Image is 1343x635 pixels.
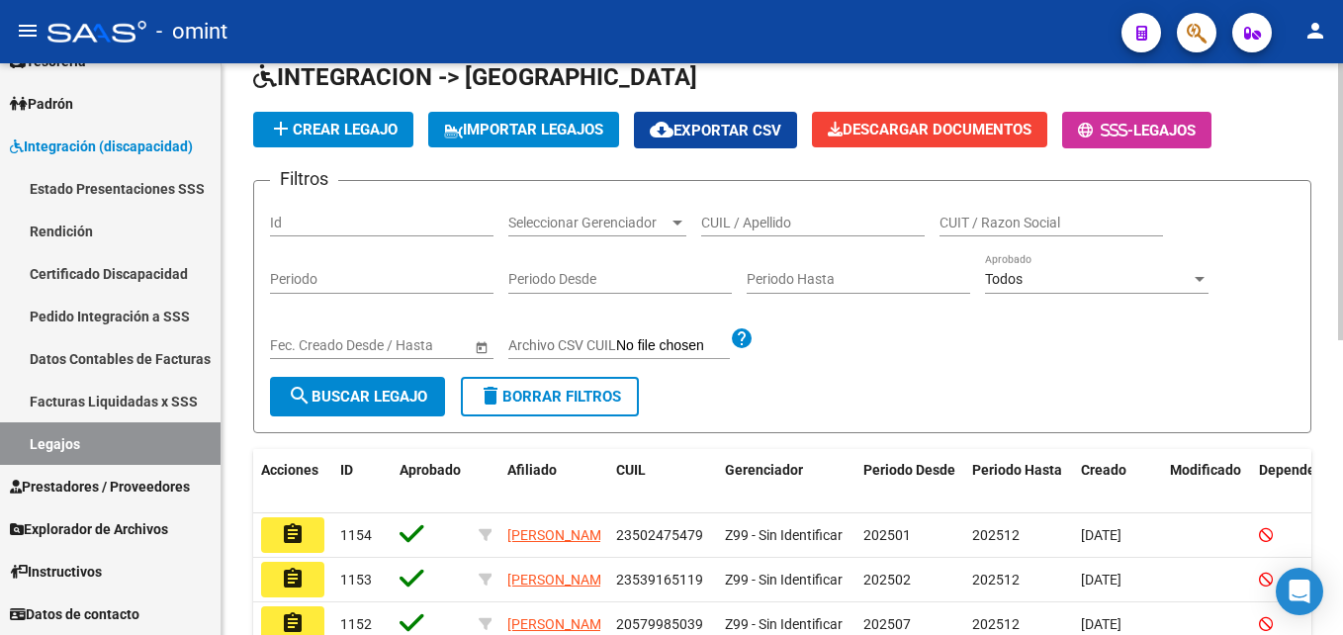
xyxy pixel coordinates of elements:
[340,572,372,588] span: 1153
[261,462,318,478] span: Acciones
[634,112,797,148] button: Exportar CSV
[616,616,703,632] span: 20579985039
[1073,449,1162,514] datatable-header-cell: Creado
[725,572,843,588] span: Z99 - Sin Identificar
[863,572,911,588] span: 202502
[972,616,1020,632] span: 202512
[650,118,673,141] mat-icon: cloud_download
[269,121,398,138] span: Crear Legajo
[507,527,613,543] span: [PERSON_NAME]
[253,112,413,147] button: Crear Legajo
[508,337,616,353] span: Archivo CSV CUIL
[281,611,305,635] mat-icon: assignment
[340,462,353,478] span: ID
[863,462,955,478] span: Periodo Desde
[616,572,703,588] span: 23539165119
[972,527,1020,543] span: 202512
[281,522,305,546] mat-icon: assignment
[288,384,312,408] mat-icon: search
[616,337,730,355] input: Archivo CSV CUIL
[812,112,1047,147] button: Descargar Documentos
[972,462,1062,478] span: Periodo Hasta
[499,449,608,514] datatable-header-cell: Afiliado
[507,462,557,478] span: Afiliado
[340,527,372,543] span: 1154
[444,121,603,138] span: IMPORTAR LEGAJOS
[10,561,102,583] span: Instructivos
[270,377,445,416] button: Buscar Legajo
[1081,462,1126,478] span: Creado
[1081,527,1121,543] span: [DATE]
[461,377,639,416] button: Borrar Filtros
[608,449,717,514] datatable-header-cell: CUIL
[1259,462,1342,478] span: Dependencia
[507,616,613,632] span: [PERSON_NAME]
[270,337,331,354] input: Start date
[616,462,646,478] span: CUIL
[332,449,392,514] datatable-header-cell: ID
[400,462,461,478] span: Aprobado
[10,603,139,625] span: Datos de contacto
[725,527,843,543] span: Z99 - Sin Identificar
[16,19,40,43] mat-icon: menu
[863,616,911,632] span: 202507
[507,572,613,588] span: [PERSON_NAME]
[479,384,502,408] mat-icon: delete
[269,117,293,140] mat-icon: add
[428,112,619,147] button: IMPORTAR LEGAJOS
[288,388,427,406] span: Buscar Legajo
[1170,462,1241,478] span: Modificado
[863,527,911,543] span: 202501
[964,449,1073,514] datatable-header-cell: Periodo Hasta
[1081,616,1121,632] span: [DATE]
[650,122,781,139] span: Exportar CSV
[1276,568,1323,615] div: Open Intercom Messenger
[479,388,621,406] span: Borrar Filtros
[281,567,305,590] mat-icon: assignment
[725,616,843,632] span: Z99 - Sin Identificar
[985,271,1023,287] span: Todos
[270,165,338,193] h3: Filtros
[10,476,190,498] span: Prestadores / Proveedores
[1081,572,1121,588] span: [DATE]
[725,462,803,478] span: Gerenciador
[1303,19,1327,43] mat-icon: person
[855,449,964,514] datatable-header-cell: Periodo Desde
[730,326,754,350] mat-icon: help
[392,449,471,514] datatable-header-cell: Aprobado
[471,336,492,357] button: Open calendar
[1133,122,1196,139] span: Legajos
[340,616,372,632] span: 1152
[253,449,332,514] datatable-header-cell: Acciones
[10,93,73,115] span: Padrón
[1062,112,1211,148] button: -Legajos
[253,63,697,91] span: INTEGRACION -> [GEOGRAPHIC_DATA]
[616,527,703,543] span: 23502475479
[508,215,669,231] span: Seleccionar Gerenciador
[10,136,193,157] span: Integración (discapacidad)
[348,337,445,354] input: End date
[1078,122,1133,139] span: -
[717,449,855,514] datatable-header-cell: Gerenciador
[972,572,1020,588] span: 202512
[10,518,168,540] span: Explorador de Archivos
[1162,449,1251,514] datatable-header-cell: Modificado
[828,121,1031,138] span: Descargar Documentos
[156,10,227,53] span: - omint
